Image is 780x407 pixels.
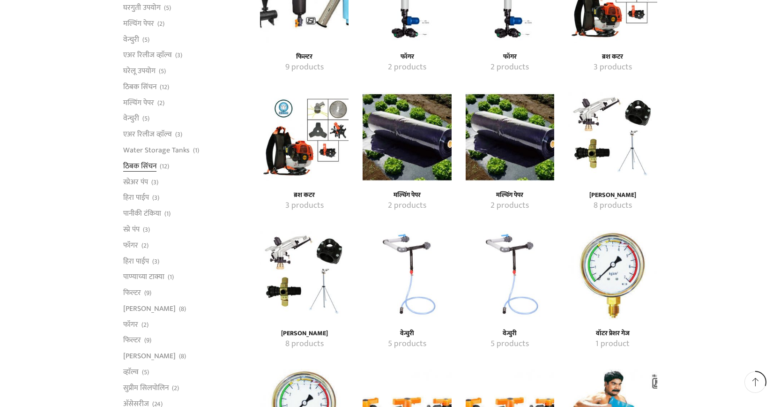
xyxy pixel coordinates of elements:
[157,98,164,108] span: (2)
[175,130,182,139] span: (3)
[123,63,156,79] a: घरेलू उपयोग
[285,200,324,212] mark: 3 products
[151,178,158,187] span: (3)
[363,92,451,181] a: Visit product category मल्चिंग पेपर
[363,231,451,319] a: Visit product category वेन्चुरी
[164,209,171,219] span: (1)
[123,237,138,253] a: फॉगर
[388,61,426,74] mark: 2 products
[270,53,338,61] a: Visit product category फिल्टर
[270,338,338,350] a: Visit product category रेन गन
[285,338,324,350] mark: 8 products
[579,200,646,212] a: Visit product category रेन गन
[123,317,138,332] a: फॉगर
[143,225,150,234] span: (3)
[270,200,338,212] a: Visit product category ब्रश कटर
[141,320,149,330] span: (2)
[123,348,176,364] a: [PERSON_NAME]
[373,61,441,74] a: Visit product category फॉगर
[594,200,632,212] mark: 8 products
[476,191,544,199] h4: मल्चिंग पेपर
[179,304,186,314] span: (8)
[579,191,646,199] a: Visit product category रेन गन
[568,231,657,319] img: वॉटर प्रेशर गेज
[157,19,164,29] span: (2)
[373,200,441,212] a: Visit product category मल्चिंग पेपर
[466,231,554,319] a: Visit product category वेन्चुरी
[476,53,544,61] h4: फॉगर
[568,92,657,181] a: Visit product category रेन गन
[144,288,151,298] span: (9)
[270,330,338,338] h4: [PERSON_NAME]
[373,53,441,61] h4: फॉगर
[123,143,190,158] a: Water Storage Tanks
[123,253,149,269] a: हिरा पाईप
[193,146,199,155] span: (1)
[270,61,338,74] a: Visit product category फिल्टर
[123,174,148,190] a: स्प्रेअर पंप
[579,330,646,338] h4: वॉटर प्रेशर गेज
[579,53,646,61] a: Visit product category ब्रश कटर
[123,47,172,63] a: एअर रिलीज व्हाॅल्व
[152,193,159,203] span: (3)
[373,330,441,338] a: Visit product category वेन्चुरी
[123,111,139,127] a: वेन्चुरी
[260,231,349,319] a: Visit product category रेन गन
[123,158,156,174] a: ठिबक सिंचन
[179,352,186,361] span: (8)
[159,67,166,76] span: (5)
[476,330,544,338] h4: वेन्चुरी
[123,285,141,301] a: फिल्टर
[476,330,544,338] a: Visit product category वेन्चुरी
[476,200,544,212] a: Visit product category मल्चिंग पेपर
[579,191,646,199] h4: [PERSON_NAME]
[123,380,169,396] a: सुप्रीम सिलपोलिन
[373,330,441,338] h4: वेन्चुरी
[123,332,141,348] a: फिल्टर
[160,162,169,171] span: (12)
[270,191,338,199] h4: ब्रश कटर
[579,61,646,74] a: Visit product category ब्रश कटर
[476,61,544,74] a: Visit product category फॉगर
[476,338,544,350] a: Visit product category वेन्चुरी
[123,127,172,143] a: एअर रिलीज व्हाॅल्व
[152,257,159,266] span: (3)
[490,61,529,74] mark: 2 products
[123,221,140,237] a: स्प्रे पंप
[568,231,657,319] a: Visit product category वॉटर प्रेशर गेज
[123,269,164,285] a: पाण्याच्या टाक्या
[164,3,171,13] span: (5)
[490,200,529,212] mark: 2 products
[142,114,149,123] span: (5)
[123,31,139,47] a: वेन्चुरी
[168,272,174,282] span: (1)
[579,53,646,61] h4: ब्रश कटर
[373,53,441,61] a: Visit product category फॉगर
[373,338,441,350] a: Visit product category वेन्चुरी
[123,190,149,206] a: हिरा पाईप
[123,206,161,222] a: पानीकी टंकिया
[144,336,151,345] span: (9)
[568,92,657,181] img: रेन गन
[363,92,451,181] img: मल्चिंग पेपर
[579,338,646,350] a: Visit product category वॉटर प्रेशर गेज
[490,338,529,350] mark: 5 products
[123,79,156,95] a: ठिबक सिंचन
[270,53,338,61] h4: फिल्टर
[175,51,182,60] span: (3)
[388,338,426,350] mark: 5 products
[142,35,149,45] span: (5)
[579,330,646,338] a: Visit product category वॉटर प्रेशर गेज
[123,301,176,317] a: [PERSON_NAME]
[141,241,149,250] span: (2)
[270,330,338,338] a: Visit product category रेन गन
[160,83,169,92] span: (12)
[373,191,441,199] h4: मल्चिंग पेपर
[363,231,451,319] img: वेन्चुरी
[466,92,554,181] img: मल्चिंग पेपर
[285,61,324,74] mark: 9 products
[142,368,149,377] span: (5)
[260,92,349,181] a: Visit product category ब्रश कटर
[476,53,544,61] a: Visit product category फॉगर
[594,61,632,74] mark: 3 products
